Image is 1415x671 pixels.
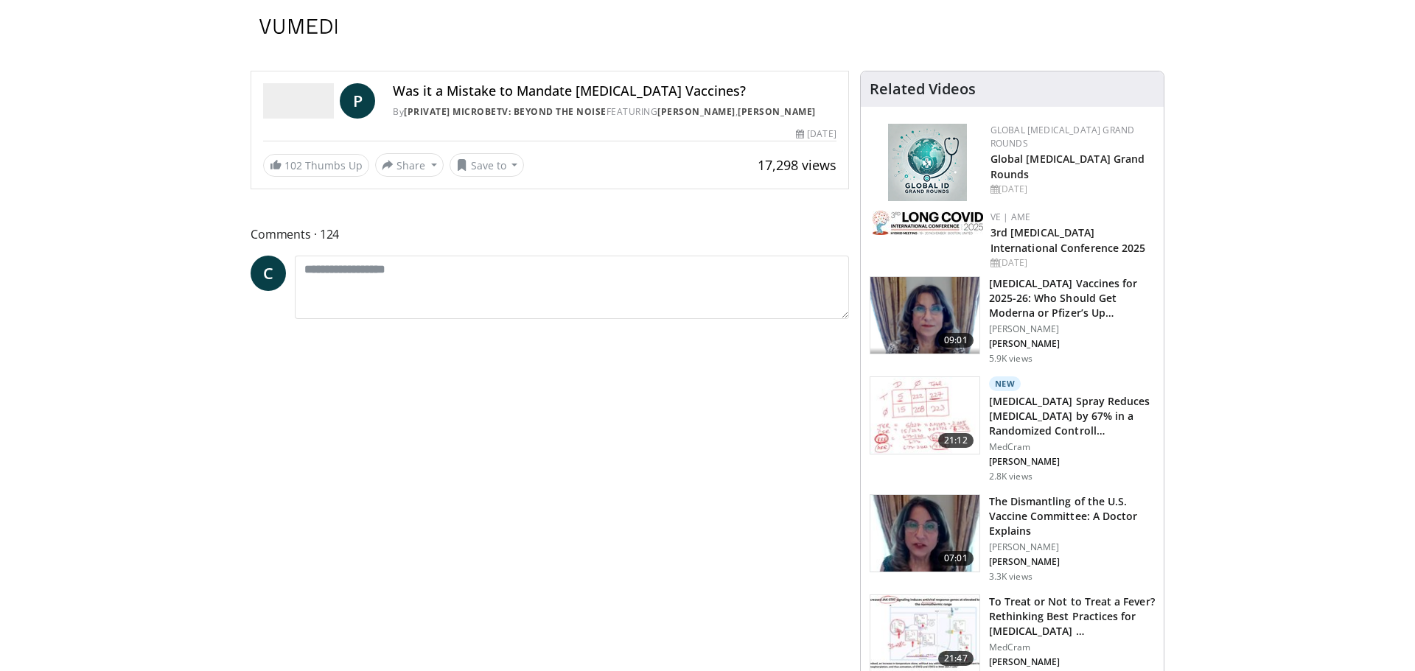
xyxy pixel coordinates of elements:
[870,494,1155,583] a: 07:01 The Dismantling of the U.S. Vaccine Committee: A Doctor Explains [PERSON_NAME] [PERSON_NAME...
[989,353,1033,365] p: 5.9K views
[989,571,1033,583] p: 3.3K views
[263,83,334,119] img: [PRIVATE] MicrobeTV: Beyond the Noise
[393,83,836,99] h4: Was it a Mistake to Mandate [MEDICAL_DATA] Vaccines?
[990,211,1030,223] a: VE | AME
[657,105,736,118] a: [PERSON_NAME]
[938,551,974,566] span: 07:01
[989,594,1155,639] h3: To Treat or Not to Treat a Fever? Rethinking Best Practices for Flu and COVID
[989,494,1155,538] h3: The Dismantling of the U.S. Vaccine Committee: A Doctor Explains
[450,153,525,177] button: Save to
[870,376,1155,482] a: 21:12 New [MEDICAL_DATA] Spray Reduces [MEDICAL_DATA] by 67% in a Randomized Controll… MedCram [P...
[989,656,1155,668] p: Roger Seheult
[870,495,979,572] img: bf90d3d8-5314-48e2-9a88-53bc2fed6b7a.150x105_q85_crop-smart_upscale.jpg
[870,277,979,354] img: 4e370bb1-17f0-4657-a42f-9b995da70d2f.png.150x105_q85_crop-smart_upscale.png
[990,124,1135,150] a: Global [MEDICAL_DATA] Grand Rounds
[989,556,1155,568] p: Iris Gorfinkel
[870,80,976,98] h4: Related Videos
[938,433,974,448] span: 21:12
[375,153,444,177] button: Share
[989,394,1155,438] h3: Azelastine Nasal Spray Reduces COVID by 67% in a Randomized Controlled Trial
[989,376,1021,391] p: New
[259,19,338,34] img: VuMedi Logo
[888,124,967,201] img: e456a1d5-25c5-46f9-913a-7a343587d2a7.png.150x105_q85_autocrop_double_scale_upscale_version-0.2.png
[989,338,1155,350] p: Iris Gorfinkel
[989,441,1155,453] p: MedCram
[870,276,1155,365] a: 09:01 [MEDICAL_DATA] Vaccines for 2025-26: Who Should Get Moderna or Pfizer’s Up… [PERSON_NAME] [...
[990,183,1152,196] div: [DATE]
[989,642,1155,653] p: MedCram
[870,377,979,454] img: 500bc2c6-15b5-4613-8fa2-08603c32877b.150x105_q85_crop-smart_upscale.jpg
[251,256,286,291] a: C
[796,127,836,141] div: [DATE]
[989,456,1155,468] p: Roger Seheult
[758,156,836,174] span: 17,298 views
[938,333,974,348] span: 09:01
[989,323,1155,335] p: [PERSON_NAME]
[251,225,849,244] span: Comments 124
[340,83,375,119] a: P
[263,154,369,177] a: 102 Thumbs Up
[738,105,816,118] a: [PERSON_NAME]
[990,256,1152,270] div: [DATE]
[990,225,1146,255] a: 3rd [MEDICAL_DATA] International Conference 2025
[990,152,1145,181] a: Global [MEDICAL_DATA] Grand Rounds
[989,541,1155,553] p: [PERSON_NAME]
[393,105,836,119] div: By FEATURING ,
[404,105,607,118] a: [PRIVATE] MicrobeTV: Beyond the Noise
[989,276,1155,320] h3: COVID-19 Vaccines for 2025-26: Who Should Get Moderna or Pfizer’s Updated Shots and Why?
[938,651,974,666] span: 21:47
[989,471,1033,482] p: 2.8K views
[284,158,302,172] span: 102
[873,211,983,235] img: a2792a71-925c-4fc2-b8ef-8d1b21aec2f7.png.150x105_q85_autocrop_double_scale_upscale_version-0.2.jpg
